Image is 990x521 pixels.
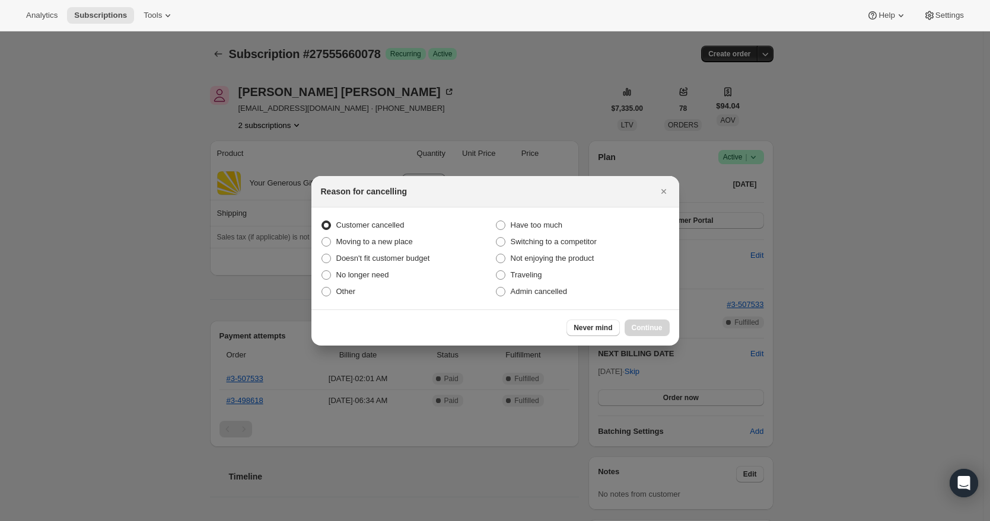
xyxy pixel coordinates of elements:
[74,11,127,20] span: Subscriptions
[935,11,964,20] span: Settings
[574,323,612,333] span: Never mind
[336,254,430,263] span: Doesn't fit customer budget
[950,469,978,497] div: Open Intercom Messenger
[136,7,181,24] button: Tools
[144,11,162,20] span: Tools
[336,287,356,296] span: Other
[336,237,413,246] span: Moving to a new place
[321,186,407,197] h2: Reason for cancelling
[860,7,913,24] button: Help
[67,7,134,24] button: Subscriptions
[511,254,594,263] span: Not enjoying the product
[878,11,894,20] span: Help
[511,220,562,229] span: Have too much
[511,270,542,279] span: Traveling
[511,237,597,246] span: Switching to a competitor
[336,270,389,279] span: No longer need
[511,287,567,296] span: Admin cancelled
[916,7,971,24] button: Settings
[655,183,672,200] button: Close
[26,11,58,20] span: Analytics
[336,220,405,229] span: Customer cancelled
[19,7,65,24] button: Analytics
[566,319,619,336] button: Never mind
